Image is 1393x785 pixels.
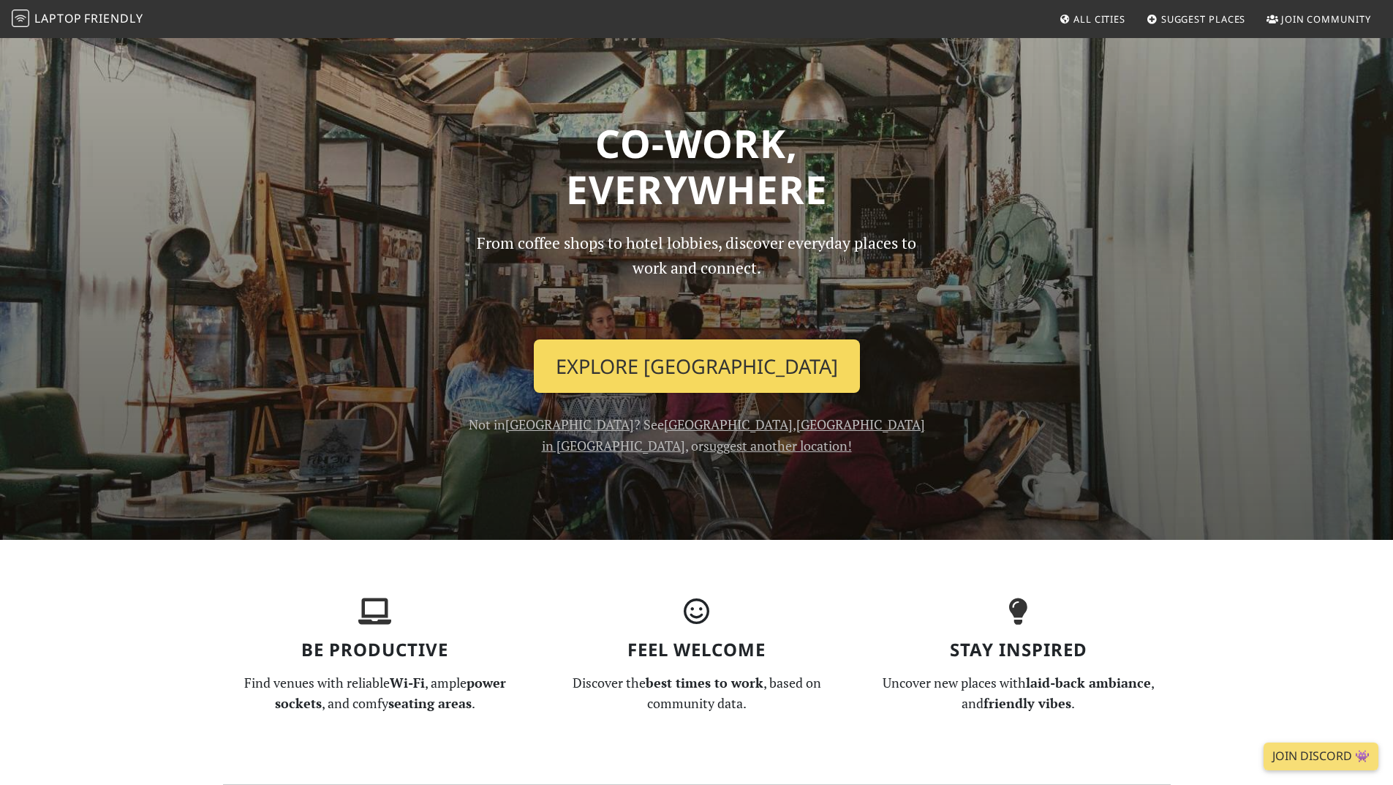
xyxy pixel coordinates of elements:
a: LaptopFriendly LaptopFriendly [12,7,143,32]
img: LaptopFriendly [12,10,29,27]
a: Join Community [1261,6,1377,32]
a: All Cities [1053,6,1131,32]
a: [GEOGRAPHIC_DATA] in [GEOGRAPHIC_DATA] [542,416,925,454]
p: Find venues with reliable , ample , and comfy . [223,672,527,715]
a: suggest another location! [703,437,852,454]
p: From coffee shops to hotel lobbies, discover everyday places to work and connect. [464,230,929,328]
a: Join Discord 👾 [1264,743,1378,770]
h3: Feel Welcome [545,639,849,661]
h3: Be Productive [223,639,527,661]
span: Laptop [34,10,82,26]
a: Explore [GEOGRAPHIC_DATA] [534,339,860,394]
p: Uncover new places with , and . [867,672,1171,715]
a: Suggest Places [1141,6,1252,32]
span: Suggest Places [1161,12,1246,26]
h3: Stay Inspired [867,639,1171,661]
strong: best times to work [646,674,763,691]
span: Not in ? See , , or [469,416,925,454]
a: [GEOGRAPHIC_DATA] [505,416,634,433]
span: Friendly [84,10,143,26]
strong: seating areas [388,694,472,712]
strong: Wi-Fi [390,674,425,691]
strong: friendly vibes [984,694,1071,712]
span: Join Community [1281,12,1371,26]
p: Discover the , based on community data. [545,672,849,715]
strong: laid-back ambiance [1026,674,1151,691]
a: [GEOGRAPHIC_DATA] [664,416,793,433]
h1: Co-work, Everywhere [223,120,1171,213]
span: All Cities [1073,12,1125,26]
